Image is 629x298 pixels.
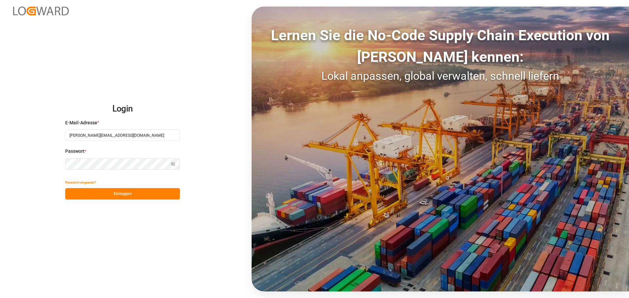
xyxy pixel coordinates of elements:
[65,130,180,141] input: Geben Sie Ihre E-Mail ein
[114,191,132,196] font: Einloggen
[13,7,69,15] img: Logward_new_orange.png
[65,120,97,125] font: E-Mail-Adresse
[65,181,96,184] font: Passwort vergessen?
[65,177,96,188] button: Passwort vergessen?
[65,149,85,154] font: Passwort
[112,104,133,114] font: Login
[321,69,559,82] font: Lokal anpassen, global verwalten, schnell liefern
[65,188,180,200] button: Einloggen
[271,27,610,65] font: Lernen Sie die No-Code Supply Chain Execution von [PERSON_NAME] kennen:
